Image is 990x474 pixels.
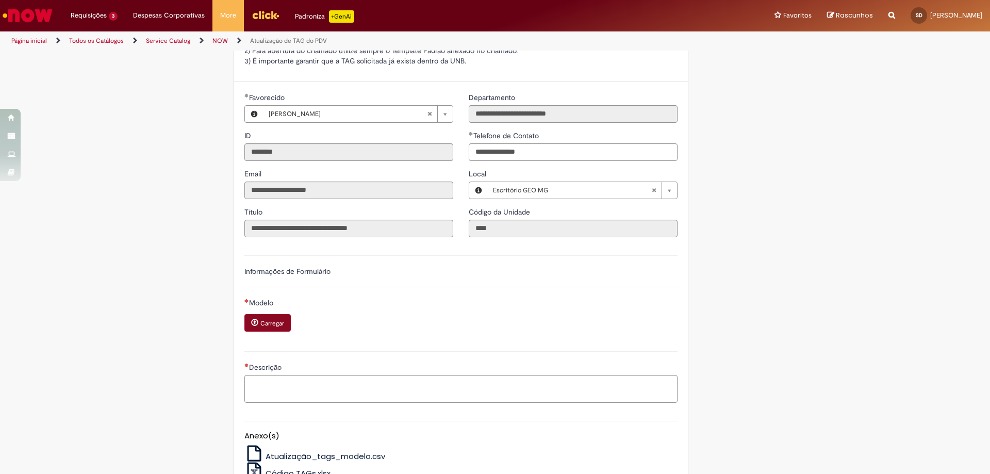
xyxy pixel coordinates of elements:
small: Carregar [260,319,284,328]
a: Todos os Catálogos [69,37,124,45]
a: [PERSON_NAME]Limpar campo Favorecido [263,106,453,122]
span: Descrição [249,363,284,372]
span: Somente leitura - Departamento [469,93,517,102]
span: 3 [109,12,118,21]
label: Somente leitura - Código da Unidade [469,207,532,217]
span: SD [916,12,922,19]
a: NOW [212,37,228,45]
span: Atualização_tags_modelo.csv [266,451,385,462]
a: Service Catalog [146,37,190,45]
textarea: Descrição [244,375,678,403]
span: Necessários [244,299,249,303]
abbr: Limpar campo Local [646,182,662,199]
input: ID [244,143,453,161]
h5: Anexo(s) [244,432,678,440]
button: Local, Visualizar este registro Escritório GEO MG [469,182,488,199]
a: Atualização_tags_modelo.csv [244,451,386,462]
input: Departamento [469,105,678,123]
span: [PERSON_NAME] [930,11,982,20]
button: Favorecido, Visualizar este registro Sofia Daibert [245,106,263,122]
span: Rascunhos [836,10,873,20]
a: Escritório GEO MGLimpar campo Local [488,182,677,199]
span: Telefone de Contato [473,131,541,140]
input: Título [244,220,453,237]
label: Somente leitura - Título [244,207,265,217]
abbr: Limpar campo Favorecido [422,106,437,122]
ul: Trilhas de página [8,31,652,51]
button: Carregar anexo de Modelo Required [244,314,291,332]
input: Email [244,182,453,199]
span: Somente leitura - Email [244,169,263,178]
span: Local [469,169,488,178]
span: Obrigatório Preenchido [244,93,249,97]
span: Modelo [249,298,275,307]
span: Obrigatório Preenchido [469,132,473,136]
span: Requisições [71,10,107,21]
input: Telefone de Contato [469,143,678,161]
span: [PERSON_NAME] [269,106,427,122]
span: More [220,10,236,21]
label: Informações de Formulário [244,267,331,276]
div: Padroniza [295,10,354,23]
img: ServiceNow [1,5,54,26]
input: Código da Unidade [469,220,678,237]
a: Página inicial [11,37,47,45]
span: Necessários - Favorecido [249,93,287,102]
span: Somente leitura - ID [244,131,253,140]
span: Necessários [244,363,249,367]
span: Escritório GEO MG [493,182,651,199]
a: Rascunhos [827,11,873,21]
label: Somente leitura - Departamento [469,92,517,103]
span: Despesas Corporativas [133,10,205,21]
p: +GenAi [329,10,354,23]
label: Somente leitura - ID [244,130,253,141]
span: Favoritos [783,10,812,21]
a: Atualização de TAG do PDV [250,37,327,45]
img: click_logo_yellow_360x200.png [252,7,279,23]
label: Somente leitura - Email [244,169,263,179]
